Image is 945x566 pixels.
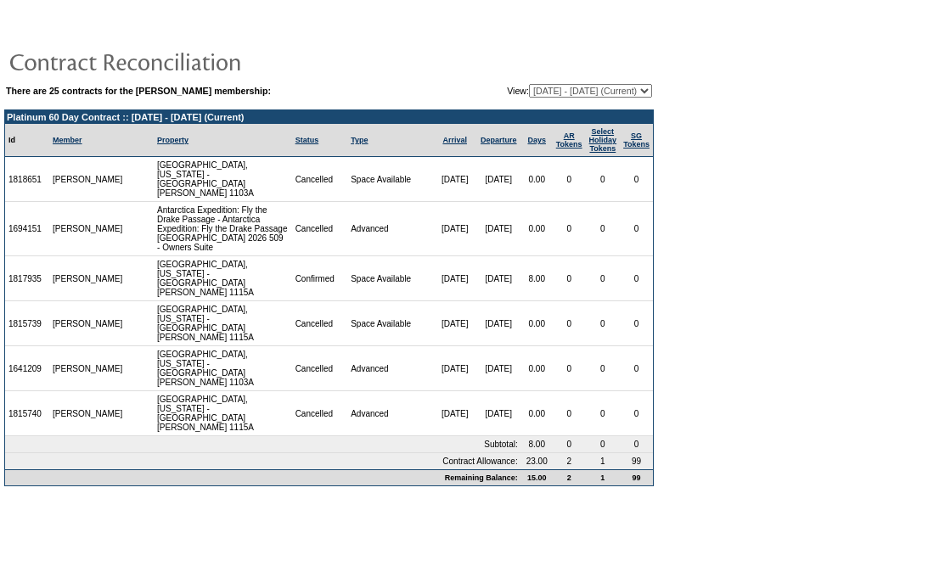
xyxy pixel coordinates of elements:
td: 1 [586,469,621,485]
a: ARTokens [556,132,582,149]
td: 8.00 [521,256,553,301]
td: [GEOGRAPHIC_DATA], [US_STATE] - [GEOGRAPHIC_DATA] [PERSON_NAME] 1115A [154,256,292,301]
td: [GEOGRAPHIC_DATA], [US_STATE] - [GEOGRAPHIC_DATA] [PERSON_NAME] 1103A [154,157,292,202]
td: Contract Allowance: [5,453,521,469]
td: Space Available [347,301,433,346]
td: [PERSON_NAME] [49,301,127,346]
td: [DATE] [476,301,521,346]
td: 99 [620,453,653,469]
td: [GEOGRAPHIC_DATA], [US_STATE] - [GEOGRAPHIC_DATA] [PERSON_NAME] 1103A [154,346,292,391]
b: There are 25 contracts for the [PERSON_NAME] membership: [6,86,271,96]
td: [PERSON_NAME] [49,202,127,256]
td: 1815739 [5,301,49,346]
td: Space Available [347,256,433,301]
td: [DATE] [476,202,521,256]
a: Select HolidayTokens [589,127,617,153]
td: 8.00 [521,436,553,453]
td: [PERSON_NAME] [49,346,127,391]
td: 0 [620,256,653,301]
td: 0 [586,157,621,202]
td: 0 [553,436,586,453]
td: 0 [586,436,621,453]
a: Departure [481,136,517,144]
td: 2 [553,453,586,469]
td: 0 [586,301,621,346]
a: Member [53,136,82,144]
td: Cancelled [292,157,348,202]
td: Advanced [347,391,433,436]
td: Subtotal: [5,436,521,453]
td: Cancelled [292,346,348,391]
td: 0 [586,202,621,256]
td: 0.00 [521,391,553,436]
td: 0 [620,157,653,202]
td: 0 [553,346,586,391]
td: [DATE] [433,346,475,391]
td: 0.00 [521,301,553,346]
td: Antarctica Expedition: Fly the Drake Passage - Antarctica Expedition: Fly the Drake Passage [GEOG... [154,202,292,256]
td: [PERSON_NAME] [49,157,127,202]
td: Space Available [347,157,433,202]
td: 1815740 [5,391,49,436]
a: Status [295,136,319,144]
td: 0 [553,157,586,202]
a: Arrival [442,136,467,144]
td: 15.00 [521,469,553,485]
td: [DATE] [433,202,475,256]
td: [DATE] [433,157,475,202]
td: 0.00 [521,202,553,256]
td: 2 [553,469,586,485]
td: 0 [553,391,586,436]
td: [DATE] [433,256,475,301]
td: 1641209 [5,346,49,391]
td: 0 [620,391,653,436]
td: 1817935 [5,256,49,301]
td: 0 [586,391,621,436]
a: Type [351,136,368,144]
td: [DATE] [433,391,475,436]
td: Remaining Balance: [5,469,521,485]
a: Days [527,136,546,144]
td: Id [5,124,49,157]
td: 0 [620,301,653,346]
a: Property [157,136,188,144]
td: 1694151 [5,202,49,256]
td: 0.00 [521,346,553,391]
td: 0 [553,256,586,301]
td: 0 [586,346,621,391]
td: 0.00 [521,157,553,202]
td: 0 [620,202,653,256]
td: 1 [586,453,621,469]
td: [DATE] [476,256,521,301]
td: 0 [553,301,586,346]
img: pgTtlContractReconciliation.gif [8,44,348,78]
td: 23.00 [521,453,553,469]
td: [GEOGRAPHIC_DATA], [US_STATE] - [GEOGRAPHIC_DATA] [PERSON_NAME] 1115A [154,301,292,346]
td: Confirmed [292,256,348,301]
td: [PERSON_NAME] [49,256,127,301]
td: Advanced [347,346,433,391]
td: Platinum 60 Day Contract :: [DATE] - [DATE] (Current) [5,110,653,124]
td: 99 [620,469,653,485]
td: Cancelled [292,202,348,256]
td: 0 [586,256,621,301]
td: [DATE] [476,157,521,202]
td: 0 [620,436,653,453]
td: Cancelled [292,391,348,436]
td: Advanced [347,202,433,256]
td: [PERSON_NAME] [49,391,127,436]
a: SGTokens [623,132,650,149]
td: Cancelled [292,301,348,346]
td: [DATE] [476,391,521,436]
td: 0 [553,202,586,256]
td: [DATE] [476,346,521,391]
td: View: [424,84,652,98]
td: [GEOGRAPHIC_DATA], [US_STATE] - [GEOGRAPHIC_DATA] [PERSON_NAME] 1115A [154,391,292,436]
td: 1818651 [5,157,49,202]
td: 0 [620,346,653,391]
td: [DATE] [433,301,475,346]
